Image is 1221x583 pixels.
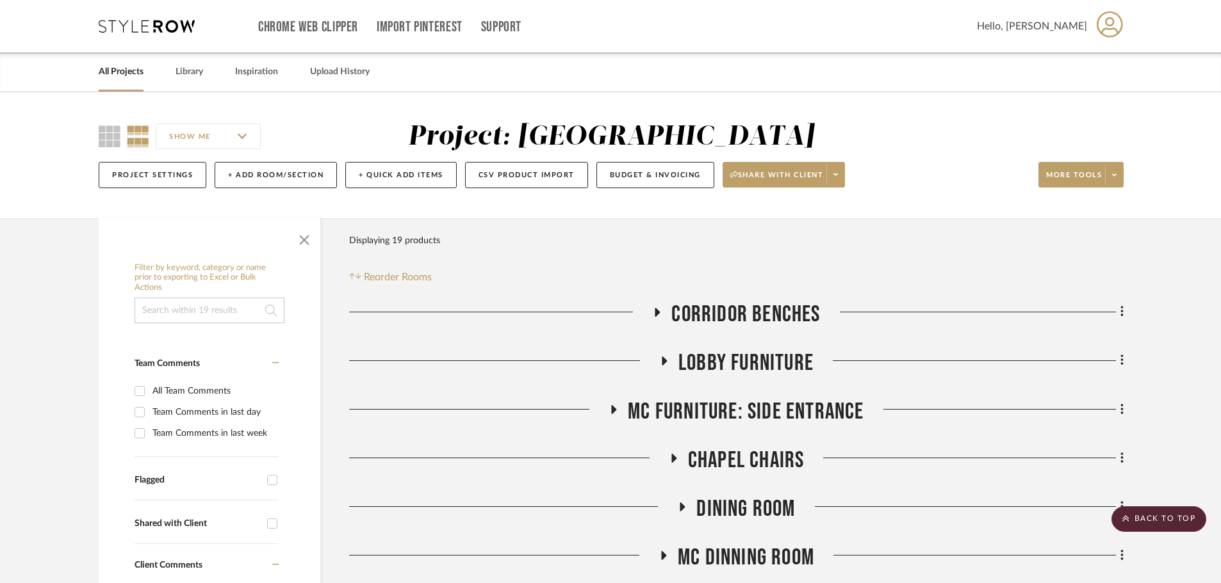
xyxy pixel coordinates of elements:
div: Shared with Client [135,518,261,529]
span: Lobby Furniture [678,349,814,377]
span: Share with client [730,170,824,189]
div: Flagged [135,475,261,486]
button: Budget & Invoicing [596,162,714,188]
span: MC Furniture: Side Entrance [628,398,864,426]
button: CSV Product Import [465,162,588,188]
scroll-to-top-button: BACK TO TOP [1111,506,1206,532]
a: Chrome Web Clipper [258,22,358,33]
button: Reorder Rooms [349,269,432,285]
a: Import Pinterest [377,22,463,33]
button: More tools [1038,162,1124,188]
div: Project: [GEOGRAPHIC_DATA] [408,124,814,150]
span: Client Comments [135,561,202,570]
a: Support [481,22,521,33]
span: Hello, [PERSON_NAME] [977,19,1087,34]
a: All Projects [99,63,143,81]
span: Reorder Rooms [364,269,432,285]
button: Share with client [723,162,846,188]
span: Dining Room [696,495,795,523]
a: Upload History [310,63,370,81]
button: Project Settings [99,162,206,188]
button: + Quick Add Items [345,162,457,188]
span: Chapel Chairs [688,447,805,474]
a: Inspiration [235,63,278,81]
button: + Add Room/Section [215,162,337,188]
span: More tools [1046,170,1102,189]
span: Team Comments [135,359,200,368]
div: Team Comments in last day [152,402,275,422]
div: All Team Comments [152,381,275,401]
button: Close [291,225,317,250]
input: Search within 19 results [135,298,284,323]
span: MC Dinning Room [678,544,814,571]
div: Displaying 19 products [349,228,440,253]
a: Library [176,63,203,81]
h6: Filter by keyword, category or name prior to exporting to Excel or Bulk Actions [135,263,284,293]
span: Corridor Benches [671,301,820,328]
div: Team Comments in last week [152,423,275,443]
